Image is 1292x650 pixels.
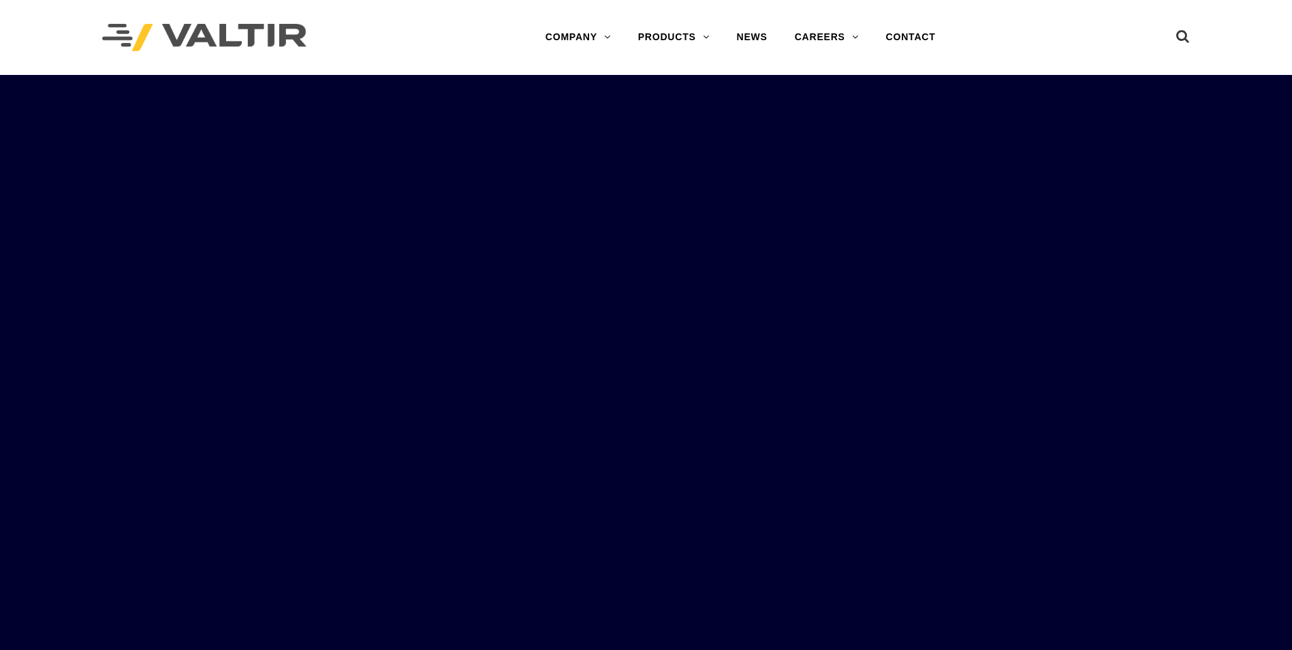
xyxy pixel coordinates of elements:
[723,24,781,51] a: NEWS
[872,24,949,51] a: CONTACT
[102,24,306,52] img: Valtir
[781,24,872,51] a: CAREERS
[625,24,723,51] a: PRODUCTS
[532,24,625,51] a: COMPANY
